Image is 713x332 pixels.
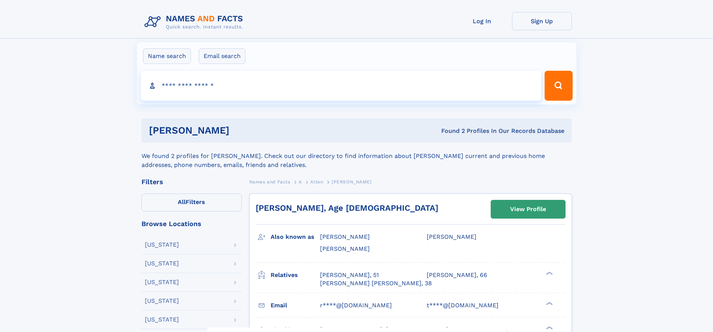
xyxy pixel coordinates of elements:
[145,261,179,266] div: [US_STATE]
[178,198,186,205] span: All
[256,203,438,213] a: [PERSON_NAME], Age [DEMOGRAPHIC_DATA]
[299,179,302,185] span: A
[271,269,320,281] h3: Relatives
[143,48,191,64] label: Name search
[141,220,242,227] div: Browse Locations
[510,201,546,218] div: View Profile
[544,301,553,306] div: ❯
[141,12,249,32] img: Logo Names and Facts
[199,48,246,64] label: Email search
[141,194,242,211] label: Filters
[452,12,512,30] a: Log In
[544,271,553,275] div: ❯
[320,279,432,287] a: [PERSON_NAME] [PERSON_NAME], 38
[512,12,572,30] a: Sign Up
[145,298,179,304] div: [US_STATE]
[320,245,370,252] span: [PERSON_NAME]
[149,126,335,135] h1: [PERSON_NAME]
[271,231,320,243] h3: Also known as
[491,200,565,218] a: View Profile
[145,242,179,248] div: [US_STATE]
[249,177,290,186] a: Names and Facts
[299,177,302,186] a: A
[320,233,370,240] span: [PERSON_NAME]
[335,127,564,135] div: Found 2 Profiles In Our Records Database
[271,299,320,312] h3: Email
[145,279,179,285] div: [US_STATE]
[332,179,372,185] span: [PERSON_NAME]
[141,143,572,170] div: We found 2 profiles for [PERSON_NAME]. Check out our directory to find information about [PERSON_...
[310,177,323,186] a: Alten
[310,179,323,185] span: Alten
[427,271,487,279] a: [PERSON_NAME], 66
[141,71,542,101] input: search input
[427,233,476,240] span: [PERSON_NAME]
[141,179,242,185] div: Filters
[320,271,379,279] a: [PERSON_NAME], 51
[545,71,572,101] button: Search Button
[145,317,179,323] div: [US_STATE]
[544,325,553,330] div: ❯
